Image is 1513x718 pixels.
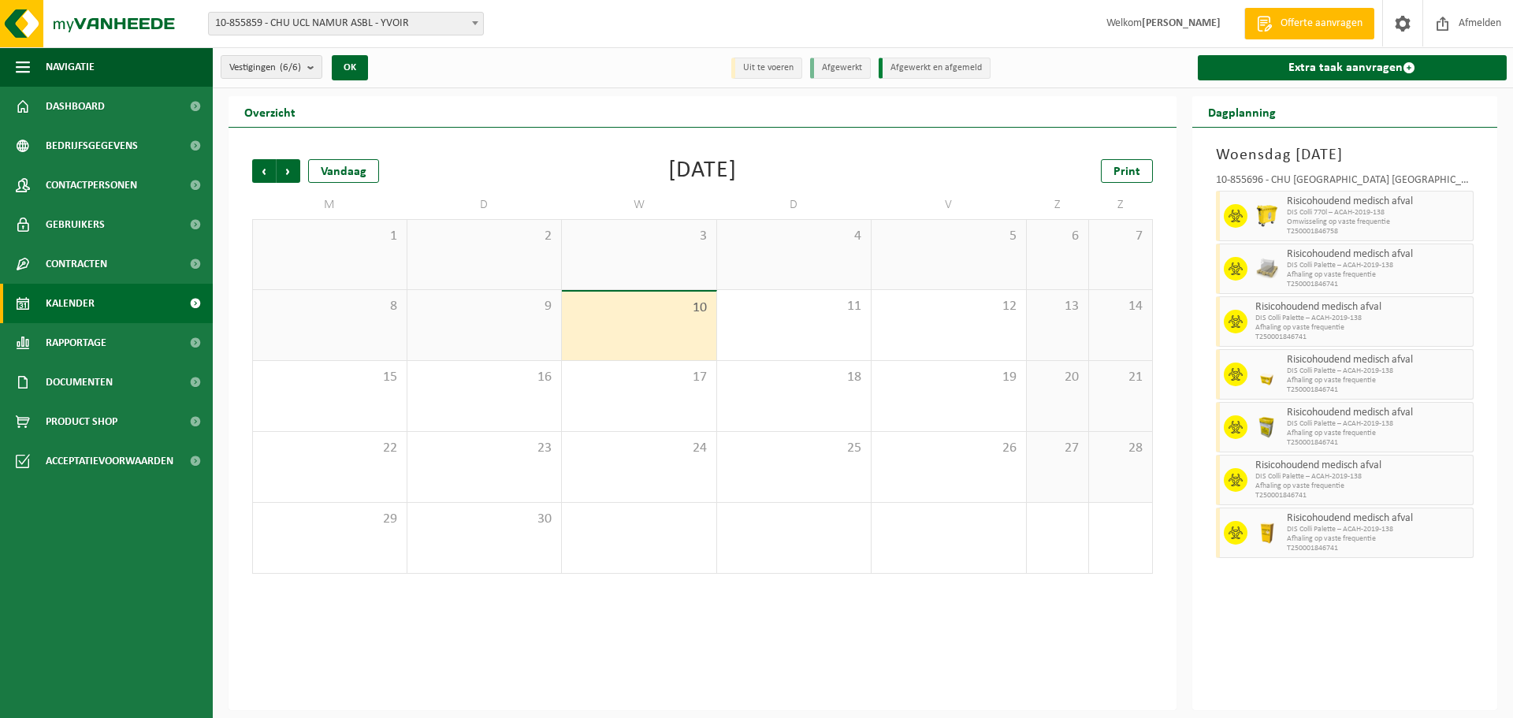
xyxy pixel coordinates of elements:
[46,166,137,205] span: Contactpersonen
[46,205,105,244] span: Gebruikers
[277,159,300,183] span: Volgende
[415,440,554,457] span: 23
[261,440,399,457] span: 22
[810,58,871,79] li: Afgewerkt
[415,298,554,315] span: 9
[252,159,276,183] span: Vorige
[1216,143,1474,167] h3: Woensdag [DATE]
[717,191,872,219] td: D
[1287,534,1470,544] span: Afhaling op vaste frequentie
[562,191,717,219] td: W
[46,402,117,441] span: Product Shop
[46,284,95,323] span: Kalender
[1287,525,1470,534] span: DIS Colli Palette – ACAH-2019-138
[725,298,864,315] span: 11
[879,440,1018,457] span: 26
[1287,429,1470,438] span: Afhaling op vaste frequentie
[1255,459,1470,472] span: Risicohoudend medisch afval
[261,298,399,315] span: 8
[1216,175,1474,191] div: 10-855696 - CHU [GEOGRAPHIC_DATA] [GEOGRAPHIC_DATA] - SITE DE [GEOGRAPHIC_DATA] - [GEOGRAPHIC_DATA]
[1287,438,1470,448] span: T250001846741
[1097,298,1143,315] span: 14
[1035,298,1081,315] span: 13
[879,369,1018,386] span: 19
[1287,195,1470,208] span: Risicohoudend medisch afval
[1255,472,1470,482] span: DIS Colli Palette – ACAH-2019-138
[1287,544,1470,553] span: T250001846741
[261,369,399,386] span: 15
[1287,354,1470,366] span: Risicohoudend medisch afval
[1287,218,1470,227] span: Omwisseling op vaste frequentie
[1287,376,1470,385] span: Afhaling op vaste frequentie
[1255,482,1470,491] span: Afhaling op vaste frequentie
[1142,17,1221,29] strong: [PERSON_NAME]
[1287,261,1470,270] span: DIS Colli Palette – ACAH-2019-138
[252,191,407,219] td: M
[407,191,563,219] td: D
[415,369,554,386] span: 16
[415,511,554,528] span: 30
[1255,415,1279,439] img: LP-SB-00045-CRB-21
[1287,512,1470,525] span: Risicohoudend medisch afval
[46,87,105,126] span: Dashboard
[725,369,864,386] span: 18
[229,96,311,127] h2: Overzicht
[46,441,173,481] span: Acceptatievoorwaarden
[1287,227,1470,236] span: T250001846758
[46,363,113,402] span: Documenten
[668,159,737,183] div: [DATE]
[570,440,708,457] span: 24
[209,13,483,35] span: 10-855859 - CHU UCL NAMUR ASBL - YVOIR
[1198,55,1507,80] a: Extra taak aanvragen
[46,126,138,166] span: Bedrijfsgegevens
[1035,369,1081,386] span: 20
[1097,369,1143,386] span: 21
[415,228,554,245] span: 2
[872,191,1027,219] td: V
[1287,248,1470,261] span: Risicohoudend medisch afval
[570,299,708,317] span: 10
[221,55,322,79] button: Vestigingen(6/6)
[1287,385,1470,395] span: T250001846741
[1255,491,1470,500] span: T250001846741
[1097,228,1143,245] span: 7
[725,440,864,457] span: 25
[725,228,864,245] span: 4
[1101,159,1153,183] a: Print
[570,369,708,386] span: 17
[46,244,107,284] span: Contracten
[1255,363,1279,386] img: LP-SB-00030-HPE-C6
[1027,191,1090,219] td: Z
[1244,8,1374,39] a: Offerte aanvragen
[208,12,484,35] span: 10-855859 - CHU UCL NAMUR ASBL - YVOIR
[280,62,301,73] count: (6/6)
[46,323,106,363] span: Rapportage
[879,58,991,79] li: Afgewerkt en afgemeld
[1287,280,1470,289] span: T250001846741
[1192,96,1292,127] h2: Dagplanning
[1287,407,1470,419] span: Risicohoudend medisch afval
[1255,521,1279,545] img: LP-SB-00060-HPE-C6
[261,511,399,528] span: 29
[46,47,95,87] span: Navigatie
[229,56,301,80] span: Vestigingen
[1287,366,1470,376] span: DIS Colli Palette – ACAH-2019-138
[1255,333,1470,342] span: T250001846741
[1287,419,1470,429] span: DIS Colli Palette – ACAH-2019-138
[308,159,379,183] div: Vandaag
[1255,323,1470,333] span: Afhaling op vaste frequentie
[1097,440,1143,457] span: 28
[261,228,399,245] span: 1
[731,58,802,79] li: Uit te voeren
[570,228,708,245] span: 3
[1113,166,1140,178] span: Print
[1089,191,1152,219] td: Z
[1277,16,1366,32] span: Offerte aanvragen
[332,55,368,80] button: OK
[1255,257,1279,281] img: LP-PA-00000-WDN-11
[1287,270,1470,280] span: Afhaling op vaste frequentie
[1255,204,1279,228] img: WB-0770-HPE-YW-14
[1035,228,1081,245] span: 6
[1035,440,1081,457] span: 27
[879,228,1018,245] span: 5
